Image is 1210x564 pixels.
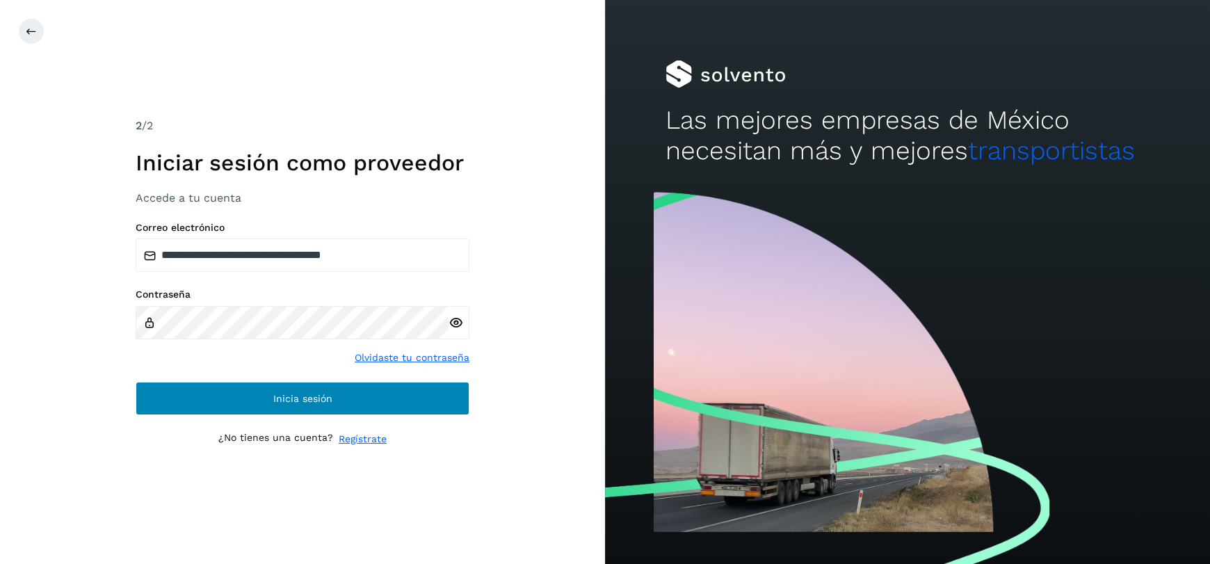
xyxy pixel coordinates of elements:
span: transportistas [968,136,1135,166]
div: /2 [136,118,469,134]
a: Olvidaste tu contraseña [355,351,469,365]
span: 2 [136,119,142,132]
label: Correo electrónico [136,222,469,234]
h1: Iniciar sesión como proveedor [136,150,469,176]
h2: Las mejores empresas de México necesitan más y mejores [665,105,1149,167]
button: Inicia sesión [136,382,469,415]
a: Regístrate [339,432,387,446]
h3: Accede a tu cuenta [136,191,469,204]
label: Contraseña [136,289,469,300]
span: Inicia sesión [273,394,332,403]
p: ¿No tienes una cuenta? [218,432,333,446]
